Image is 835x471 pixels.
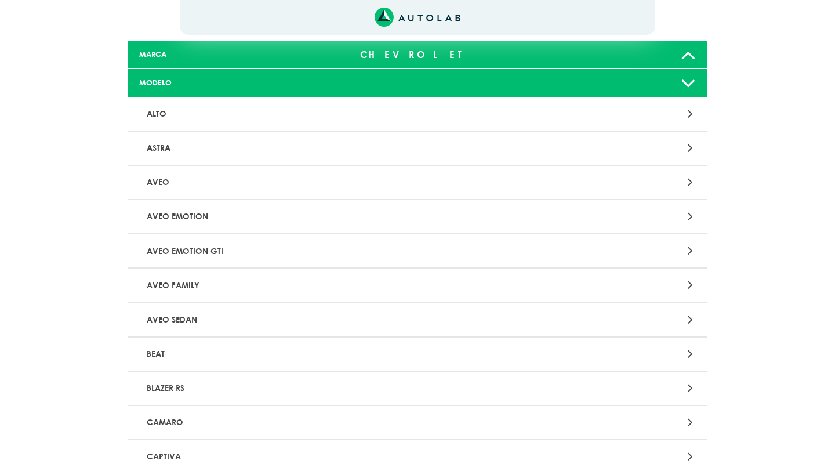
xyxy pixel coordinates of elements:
div: CHEVROLET [322,43,513,66]
p: BEAT [142,343,503,365]
a: Link al sitio de autolab [375,11,461,22]
p: CAPTIVA [142,446,503,468]
p: AVEO EMOTION [142,206,503,227]
p: AVEO FAMILY [142,274,503,296]
a: MARCA CHEVROLET [128,41,707,69]
p: AVEO EMOTION GTI [142,240,503,262]
p: AVEO [142,172,503,193]
a: MODELO [128,69,707,97]
p: CAMARO [142,412,503,433]
div: MARCA [130,49,322,60]
div: MODELO [130,77,322,88]
p: ALTO [142,103,503,125]
p: BLAZER RS [142,378,503,399]
p: AVEO SEDAN [142,309,503,331]
p: ASTRA [142,137,503,159]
